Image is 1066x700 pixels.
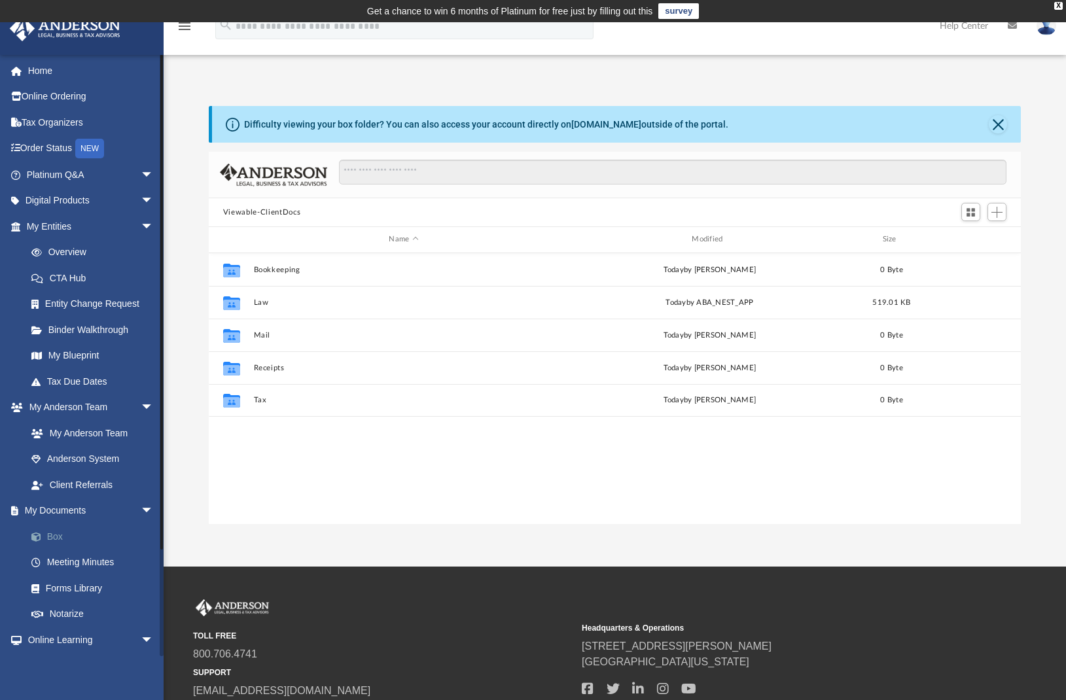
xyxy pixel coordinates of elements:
[664,364,684,371] span: today
[177,18,192,34] i: menu
[18,265,173,291] a: CTA Hub
[560,394,860,406] div: by [PERSON_NAME]
[560,296,860,308] div: by ABA_NEST_APP
[253,396,554,404] button: Tax
[18,575,167,601] a: Forms Library
[253,266,554,274] button: Bookkeeping
[989,115,1007,133] button: Close
[6,16,124,41] img: Anderson Advisors Platinum Portal
[367,3,653,19] div: Get a chance to win 6 months of Platinum for free just by filling out this
[880,331,903,338] span: 0 Byte
[1037,16,1056,35] img: User Pic
[18,523,173,550] a: Box
[9,498,173,524] a: My Documentsarrow_drop_down
[9,188,173,214] a: Digital Productsarrow_drop_down
[18,420,160,446] a: My Anderson Team
[880,396,903,404] span: 0 Byte
[664,396,684,404] span: today
[18,291,173,317] a: Entity Change Request
[987,203,1007,221] button: Add
[253,234,553,245] div: Name
[559,234,859,245] div: Modified
[582,656,749,667] a: [GEOGRAPHIC_DATA][US_STATE]
[193,648,257,659] a: 800.706.4741
[18,317,173,343] a: Binder Walkthrough
[582,640,772,652] a: [STREET_ADDRESS][PERSON_NAME]
[193,685,370,696] a: [EMAIL_ADDRESS][DOMAIN_NAME]
[177,25,192,34] a: menu
[209,253,1021,525] div: grid
[193,667,573,678] small: SUPPORT
[560,329,860,341] div: by [PERSON_NAME]
[582,622,961,634] small: Headquarters & Operations
[872,298,910,306] span: 519.01 KB
[141,162,167,188] span: arrow_drop_down
[18,601,173,627] a: Notarize
[223,207,300,219] button: Viewable-ClientDocs
[141,188,167,215] span: arrow_drop_down
[253,298,554,307] button: Law
[865,234,917,245] div: Size
[75,139,104,158] div: NEW
[253,364,554,372] button: Receipts
[664,331,684,338] span: today
[560,362,860,374] div: by [PERSON_NAME]
[193,599,272,616] img: Anderson Advisors Platinum Portal
[658,3,699,19] a: survey
[141,213,167,240] span: arrow_drop_down
[219,18,233,32] i: search
[9,84,173,110] a: Online Ordering
[961,203,981,221] button: Switch to Grid View
[880,364,903,371] span: 0 Byte
[141,498,167,525] span: arrow_drop_down
[571,119,641,130] a: [DOMAIN_NAME]
[244,118,728,131] div: Difficulty viewing your box folder? You can also access your account directly on outside of the p...
[9,162,173,188] a: Platinum Q&Aarrow_drop_down
[9,58,173,84] a: Home
[18,446,167,472] a: Anderson System
[18,368,173,394] a: Tax Due Dates
[666,298,686,306] span: today
[18,653,167,679] a: Courses
[923,234,1015,245] div: id
[880,266,903,273] span: 0 Byte
[339,160,1006,184] input: Search files and folders
[664,266,684,273] span: today
[215,234,247,245] div: id
[9,627,167,653] a: Online Learningarrow_drop_down
[9,109,173,135] a: Tax Organizers
[9,394,167,421] a: My Anderson Teamarrow_drop_down
[253,331,554,340] button: Mail
[9,135,173,162] a: Order StatusNEW
[193,630,573,642] small: TOLL FREE
[1054,2,1063,10] div: close
[18,472,167,498] a: Client Referrals
[18,343,167,369] a: My Blueprint
[9,213,173,239] a: My Entitiesarrow_drop_down
[141,627,167,654] span: arrow_drop_down
[141,394,167,421] span: arrow_drop_down
[560,264,860,275] div: by [PERSON_NAME]
[18,550,173,576] a: Meeting Minutes
[18,239,173,266] a: Overview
